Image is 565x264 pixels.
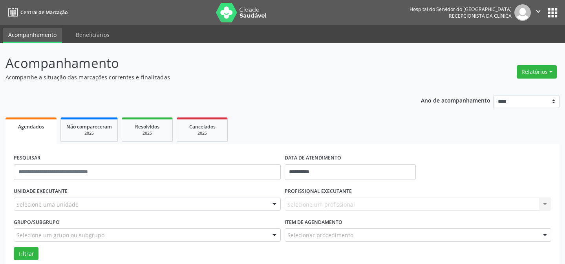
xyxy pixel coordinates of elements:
[5,73,393,81] p: Acompanhe a situação das marcações correntes e finalizadas
[20,9,68,16] span: Central de Marcação
[449,13,512,19] span: Recepcionista da clínica
[285,152,341,164] label: DATA DE ATENDIMENTO
[135,123,159,130] span: Resolvidos
[66,130,112,136] div: 2025
[5,53,393,73] p: Acompanhamento
[285,185,352,198] label: PROFISSIONAL EXECUTANTE
[128,130,167,136] div: 2025
[517,65,557,79] button: Relatórios
[70,28,115,42] a: Beneficiários
[285,216,342,228] label: Item de agendamento
[14,216,60,228] label: Grupo/Subgrupo
[546,6,560,20] button: apps
[410,6,512,13] div: Hospital do Servidor do [GEOGRAPHIC_DATA]
[189,123,216,130] span: Cancelados
[287,231,353,239] span: Selecionar procedimento
[18,123,44,130] span: Agendados
[531,4,546,21] button: 
[534,7,543,16] i: 
[514,4,531,21] img: img
[14,185,68,198] label: UNIDADE EXECUTANTE
[183,130,222,136] div: 2025
[16,231,104,239] span: Selecione um grupo ou subgrupo
[14,152,40,164] label: PESQUISAR
[3,28,62,43] a: Acompanhamento
[66,123,112,130] span: Não compareceram
[14,247,38,260] button: Filtrar
[16,200,79,209] span: Selecione uma unidade
[5,6,68,19] a: Central de Marcação
[421,95,490,105] p: Ano de acompanhamento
